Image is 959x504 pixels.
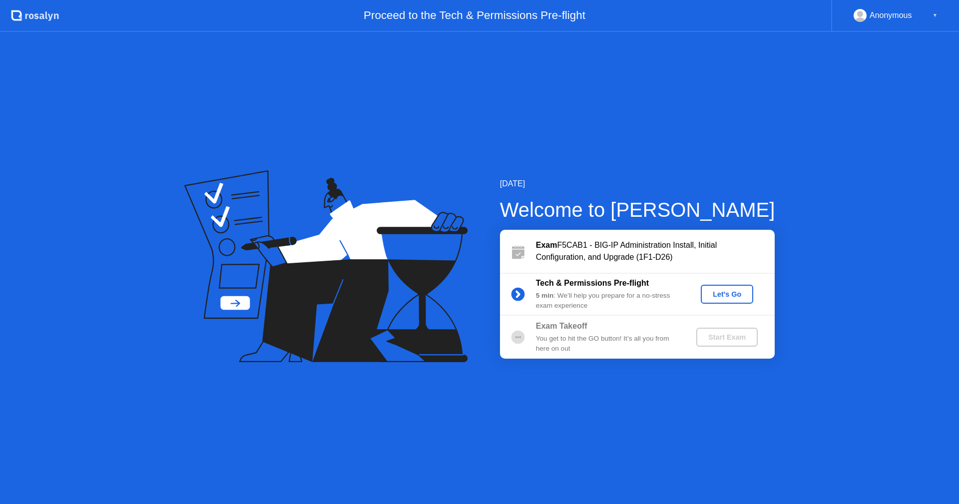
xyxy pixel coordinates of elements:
div: F5CAB1 - BIG-IP Administration Install, Initial Configuration, and Upgrade (1F1-D26) [536,239,775,263]
b: Exam Takeoff [536,322,587,330]
div: Welcome to [PERSON_NAME] [500,195,775,225]
button: Let's Go [701,285,753,304]
div: Start Exam [700,333,754,341]
div: You get to hit the GO button! It’s all you from here on out [536,334,680,354]
div: Let's Go [705,290,749,298]
div: : We’ll help you prepare for a no-stress exam experience [536,291,680,311]
b: Exam [536,241,557,249]
button: Start Exam [696,328,758,347]
div: ▼ [933,9,938,22]
b: Tech & Permissions Pre-flight [536,279,649,287]
div: [DATE] [500,178,775,190]
div: Anonymous [870,9,912,22]
b: 5 min [536,292,554,299]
